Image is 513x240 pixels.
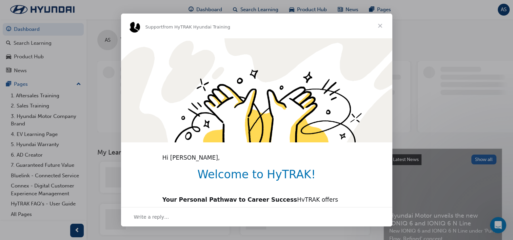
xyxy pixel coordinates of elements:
img: Profile image for Support [129,22,140,33]
div: Hi [PERSON_NAME], [162,154,351,162]
div: Open conversation and reply [121,207,392,226]
h1: Welcome to HyTRAK! [162,168,351,186]
span: Support [145,24,163,29]
span: Close [368,14,392,38]
span: Write a reply… [134,213,169,221]
span: from HyTRAK Hyundai Training [163,24,230,29]
div: HyTRAK offers users a variety of ways to access learning content via online learning modules, int... [162,196,351,228]
b: Your Personal Pathway to Career Success [162,196,297,203]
